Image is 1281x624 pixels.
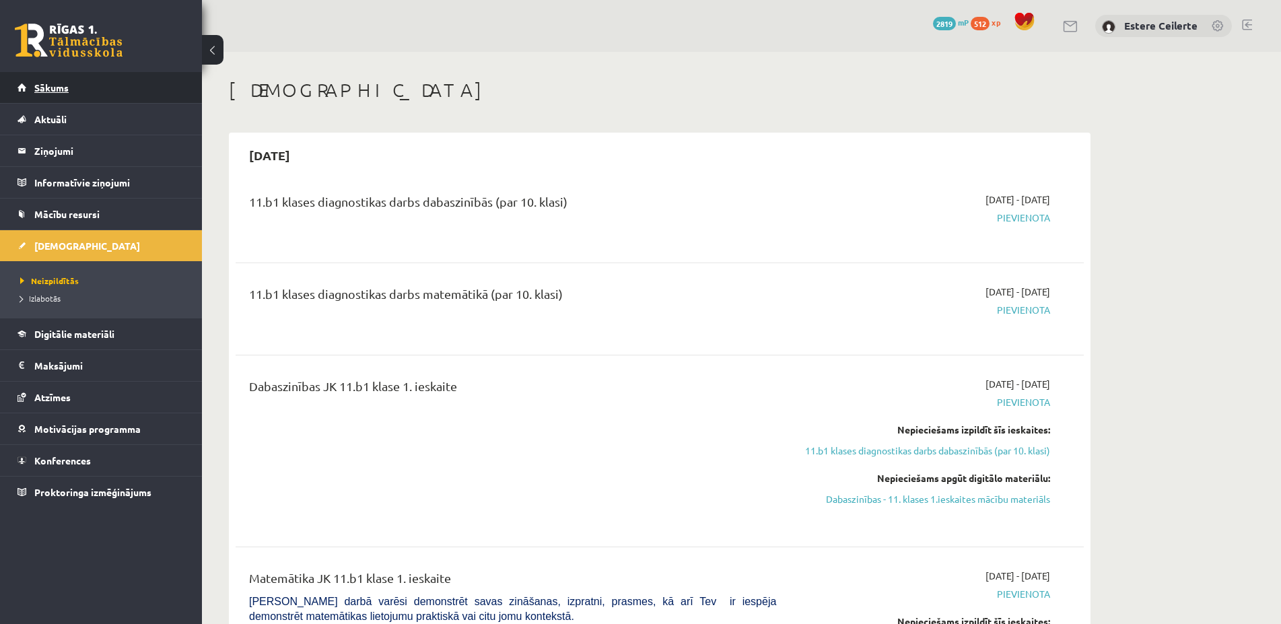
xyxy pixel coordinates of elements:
[249,569,776,594] div: Matemātika JK 11.b1 klase 1. ieskaite
[34,391,71,403] span: Atzīmes
[18,167,185,198] a: Informatīvie ziņojumi
[796,423,1050,437] div: Nepieciešams izpildīt šīs ieskaites:
[249,596,776,622] span: [PERSON_NAME] darbā varēsi demonstrēt savas zināšanas, izpratni, prasmes, kā arī Tev ir iespēja d...
[236,139,304,171] h2: [DATE]
[18,72,185,103] a: Sākums
[971,17,1007,28] a: 512 xp
[1102,20,1115,34] img: Estere Ceilerte
[34,423,141,435] span: Motivācijas programma
[34,135,185,166] legend: Ziņojumi
[796,587,1050,601] span: Pievienota
[249,285,776,310] div: 11.b1 klases diagnostikas darbs matemātikā (par 10. klasi)
[20,275,188,287] a: Neizpildītās
[992,17,1000,28] span: xp
[985,569,1050,583] span: [DATE] - [DATE]
[20,275,79,286] span: Neizpildītās
[796,211,1050,225] span: Pievienota
[34,81,69,94] span: Sākums
[985,285,1050,299] span: [DATE] - [DATE]
[20,292,188,304] a: Izlabotās
[18,135,185,166] a: Ziņojumi
[796,492,1050,506] a: Dabaszinības - 11. klases 1.ieskaites mācību materiāls
[34,208,100,220] span: Mācību resursi
[34,167,185,198] legend: Informatīvie ziņojumi
[1124,19,1198,32] a: Estere Ceilerte
[796,471,1050,485] div: Nepieciešams apgūt digitālo materiālu:
[34,486,151,498] span: Proktoringa izmēģinājums
[933,17,956,30] span: 2819
[249,377,776,402] div: Dabaszinības JK 11.b1 klase 1. ieskaite
[18,350,185,381] a: Maksājumi
[18,413,185,444] a: Motivācijas programma
[34,113,67,125] span: Aktuāli
[933,17,969,28] a: 2819 mP
[985,377,1050,391] span: [DATE] - [DATE]
[15,24,123,57] a: Rīgas 1. Tālmācības vidusskola
[18,382,185,413] a: Atzīmes
[249,193,776,217] div: 11.b1 klases diagnostikas darbs dabaszinībās (par 10. klasi)
[20,293,61,304] span: Izlabotās
[18,445,185,476] a: Konferences
[796,444,1050,458] a: 11.b1 klases diagnostikas darbs dabaszinībās (par 10. klasi)
[796,395,1050,409] span: Pievienota
[18,318,185,349] a: Digitālie materiāli
[18,230,185,261] a: [DEMOGRAPHIC_DATA]
[34,350,185,381] legend: Maksājumi
[958,17,969,28] span: mP
[34,328,114,340] span: Digitālie materiāli
[18,477,185,508] a: Proktoringa izmēģinājums
[985,193,1050,207] span: [DATE] - [DATE]
[229,79,1090,102] h1: [DEMOGRAPHIC_DATA]
[18,104,185,135] a: Aktuāli
[796,303,1050,317] span: Pievienota
[971,17,990,30] span: 512
[34,454,91,466] span: Konferences
[34,240,140,252] span: [DEMOGRAPHIC_DATA]
[18,199,185,230] a: Mācību resursi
